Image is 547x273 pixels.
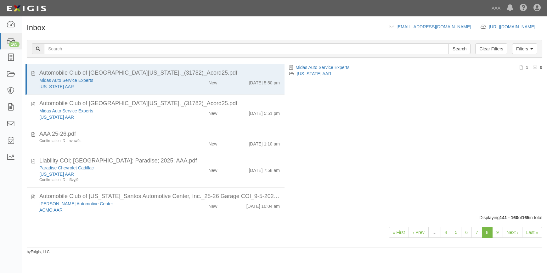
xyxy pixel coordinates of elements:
[39,192,280,201] div: Automobile Club of Missouri_Santos Automotive Center, Inc._25-26 Garage COI_9-5-2025_731460955.pdf
[39,157,280,165] div: Liability COI; CA; Paradise; 2025; AAA.pdf
[297,71,331,76] a: [US_STATE] AAR
[5,3,48,14] img: logo-5460c22ac91f19d4615b14bd174203de0afe785f0fc80cf4dbbc73dc1793850b.png
[22,214,547,221] div: Displaying of in total
[44,43,449,54] input: Search
[246,201,280,209] div: [DATE] 10:04 am
[27,249,50,255] small: by
[249,108,280,117] div: [DATE] 5:51 pm
[389,227,409,238] a: « First
[522,227,542,238] a: Last »
[482,227,493,238] a: 8
[512,43,537,54] a: Filters
[39,115,74,120] a: [US_STATE] AAR
[39,138,176,144] div: Confirmation ID - nvaw9c
[489,24,542,29] a: [URL][DOMAIN_NAME]
[428,227,441,238] a: …
[471,227,482,238] a: 7
[31,250,50,254] a: Exigis, LLC
[540,65,542,70] b: 0
[39,171,176,177] div: California AAR
[39,78,93,83] a: Midas Auto Service Experts
[296,65,349,70] a: Midas Auto Service Experts
[520,4,527,12] i: Help Center - Complianz
[39,201,176,207] div: Santos Automotive Center
[39,177,176,183] div: Confirmation ID - t3vyj9
[503,227,522,238] a: Next ›
[208,77,217,86] div: New
[208,108,217,117] div: New
[39,201,113,206] a: [PERSON_NAME] Automotive Center
[39,100,280,108] div: Automobile Club of Southern California,_(31782)_Acord25.pdf
[39,83,176,90] div: California AAR
[39,108,93,113] a: Midas Auto Service Experts
[409,227,428,238] a: ‹ Prev
[441,227,451,238] a: 4
[9,42,20,47] div: 165
[39,130,280,138] div: AAA 25-26.pdf
[208,201,217,209] div: New
[39,207,176,213] div: ACMO AAR
[500,215,518,220] b: 141 - 160
[39,208,63,213] a: ACMO AAR
[39,114,176,120] div: California AAR
[39,77,176,83] div: Midas Auto Service Experts
[39,172,74,177] a: [US_STATE] AAR
[488,2,504,14] a: AAA
[475,43,507,54] a: Clear Filters
[397,24,471,29] a: [EMAIL_ADDRESS][DOMAIN_NAME]
[451,227,462,238] a: 5
[39,165,176,171] div: Paradise Chevrolet Cadillac
[461,227,472,238] a: 6
[249,138,280,147] div: [DATE] 1:10 am
[208,165,217,173] div: New
[39,69,280,77] div: Automobile Club of Southern California,_(31782)_Acord25.pdf
[249,77,280,86] div: [DATE] 5:50 pm
[522,215,529,220] b: 165
[526,65,528,70] b: 1
[208,138,217,147] div: New
[448,43,471,54] input: Search
[27,24,45,32] h1: Inbox
[249,165,280,173] div: [DATE] 7:58 am
[39,108,176,114] div: Midas Auto Service Experts
[39,84,74,89] a: [US_STATE] AAR
[492,227,503,238] a: 9
[39,165,94,170] a: Paradise Chevrolet Cadillac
